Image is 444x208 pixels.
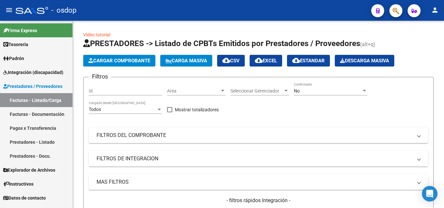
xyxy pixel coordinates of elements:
span: Explorador de Archivos [3,166,55,174]
mat-icon: cloud_download [222,56,230,64]
span: Mostrar totalizadores [175,106,219,114]
h3: Filtros [89,72,111,81]
span: EXCEL [255,58,277,64]
button: CSV [217,55,245,67]
mat-expansion-panel-header: MAS FILTROS [89,174,428,190]
span: PRESTADORES -> Listado de CPBTs Emitidos por Prestadores / Proveedores [83,39,360,48]
span: Todos [89,107,101,112]
span: (alt+q) [360,41,375,47]
mat-icon: cloud_download [255,56,263,64]
span: - osdop [51,3,76,18]
mat-expansion-panel-header: FILTROS DEL COMPROBANTE [89,128,428,143]
span: Firma Express [3,27,37,34]
span: Datos de contacto [3,194,46,202]
mat-panel-title: FILTROS DE INTEGRACION [97,155,412,162]
mat-icon: menu [5,6,13,14]
span: Estandar [292,58,325,64]
span: Padrón [3,55,24,62]
span: Area [167,88,220,94]
span: Instructivos [3,180,33,188]
mat-icon: person [431,6,439,14]
app-download-masive: Descarga masiva de comprobantes (adjuntos) [335,55,394,67]
mat-expansion-panel-header: FILTROS DE INTEGRACION [89,151,428,166]
h4: - filtros rápidos Integración - [89,197,428,204]
button: Estandar [287,55,330,67]
button: Cargar Comprobante [83,55,155,67]
span: Carga Masiva [165,58,207,64]
span: Integración (discapacidad) [3,69,63,76]
span: Seleccionar Gerenciador [230,88,283,94]
a: Video tutorial [83,32,110,37]
mat-panel-title: FILTROS DEL COMPROBANTE [97,132,412,139]
span: Cargar Comprobante [88,58,150,64]
button: EXCEL [250,55,282,67]
span: No [294,88,300,93]
span: CSV [222,58,240,64]
span: Prestadores / Proveedores [3,83,62,90]
mat-panel-title: MAS FILTROS [97,178,412,186]
span: Tesorería [3,41,28,48]
div: Open Intercom Messenger [422,186,437,202]
button: Carga Masiva [160,55,212,67]
span: Descarga Masiva [340,58,389,64]
button: Descarga Masiva [335,55,394,67]
mat-icon: cloud_download [292,56,300,64]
